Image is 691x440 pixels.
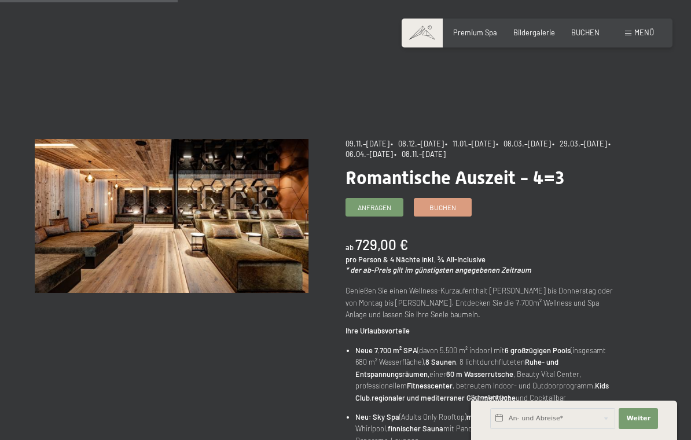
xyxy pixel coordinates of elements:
[471,394,511,401] span: Schnellanfrage
[634,28,654,37] span: Menü
[626,414,650,423] span: Weiter
[425,357,456,366] strong: 8 Saunen
[391,139,444,148] span: • 08.12.–[DATE]
[445,139,495,148] span: • 11.01.–[DATE]
[505,346,571,355] strong: 6 großzügigen Pools
[571,28,600,37] a: BUCHEN
[35,139,308,293] img: Romantische Auszeit - 4=3
[390,255,420,264] span: 4 Nächte
[552,139,607,148] span: • 29.03.–[DATE]
[355,236,408,253] b: 729,00 €
[346,199,403,216] a: Anfragen
[345,326,410,335] strong: Ihre Urlaubsvorteile
[358,203,391,212] span: Anfragen
[466,412,550,421] strong: mit 23 m Infinity Sky Pool
[446,369,513,379] strong: 60 m Wasserrutsche
[355,381,609,402] strong: Kids Club
[414,199,471,216] a: Buchen
[345,139,614,159] span: • 06.04.–[DATE]
[355,412,399,421] strong: Neu: Sky Spa
[407,381,453,390] strong: Fitnesscenter
[345,285,619,320] p: Genießen Sie einen Wellness-Kurzaufenthalt [PERSON_NAME] bis Donnerstag oder von Montag bis [PERS...
[496,139,551,148] span: • 08.03.–[DATE]
[453,28,497,37] a: Premium Spa
[388,424,443,433] strong: finnischer Sauna
[372,393,516,402] strong: regionaler und mediterraner Gourmetküche
[355,344,619,404] li: (davon 5.500 m² indoor) mit (insgesamt 680 m² Wasserfläche), , 8 lichtdurchfluteten einer , Beaut...
[345,265,531,274] em: * der ab-Preis gilt im günstigsten angegebenen Zeitraum
[429,203,456,212] span: Buchen
[345,243,354,252] span: ab
[422,255,486,264] span: inkl. ¾ All-Inclusive
[355,346,417,355] strong: Neue 7.700 m² SPA
[355,357,558,378] strong: Ruhe- und Entspannungsräumen,
[345,139,389,148] span: 09.11.–[DATE]
[513,28,555,37] a: Bildergalerie
[345,255,388,264] span: pro Person &
[619,408,658,429] button: Weiter
[394,149,446,159] span: • 08.11.–[DATE]
[345,167,564,189] span: Romantische Auszeit - 4=3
